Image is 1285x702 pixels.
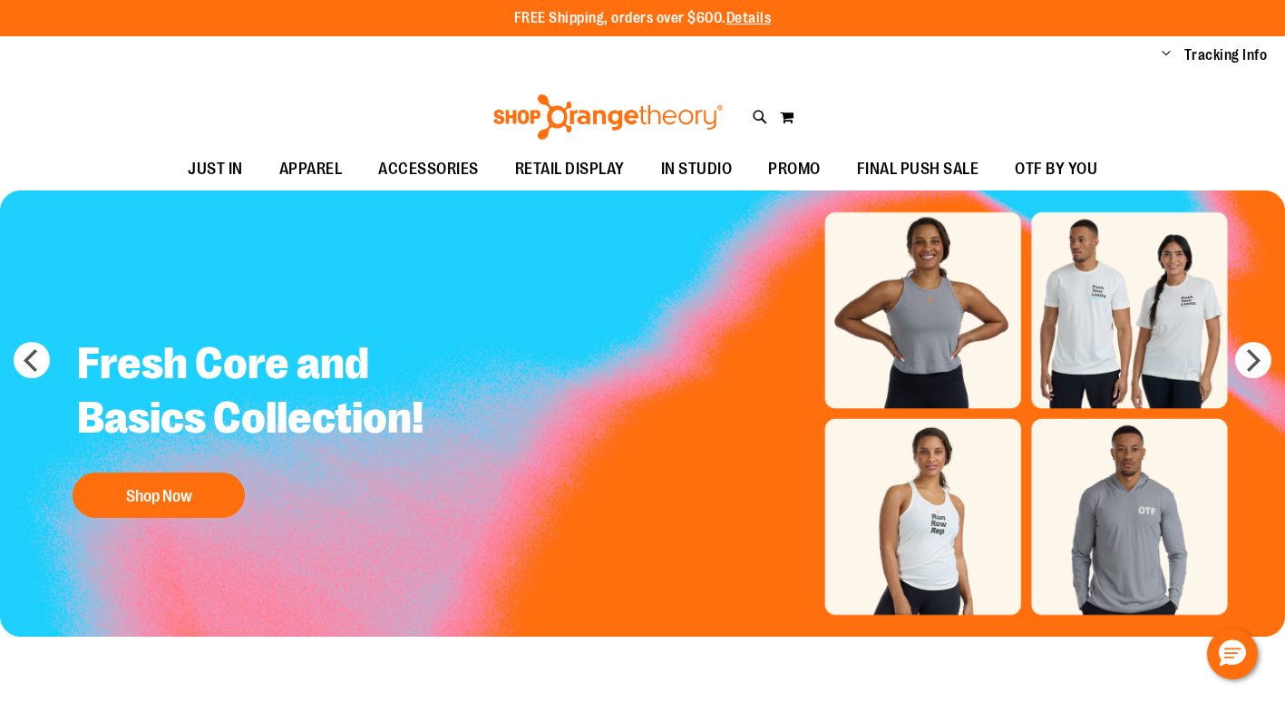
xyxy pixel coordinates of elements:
[188,149,243,190] span: JUST IN
[839,149,998,190] a: FINAL PUSH SALE
[726,10,772,26] a: Details
[661,149,733,190] span: IN STUDIO
[857,149,979,190] span: FINAL PUSH SALE
[170,149,261,190] a: JUST IN
[750,149,839,190] a: PROMO
[1207,629,1258,679] button: Hello, have a question? Let’s chat.
[261,149,361,190] a: APPAREL
[14,342,50,378] button: prev
[63,323,513,527] a: Fresh Core and Basics Collection! Shop Now
[73,473,245,518] button: Shop Now
[768,149,821,190] span: PROMO
[1184,45,1268,65] a: Tracking Info
[378,149,479,190] span: ACCESSORIES
[497,149,643,190] a: RETAIL DISPLAY
[515,149,625,190] span: RETAIL DISPLAY
[1235,342,1271,378] button: next
[514,8,772,29] p: FREE Shipping, orders over $600.
[1162,46,1171,64] button: Account menu
[997,149,1115,190] a: OTF BY YOU
[279,149,343,190] span: APPAREL
[491,94,725,140] img: Shop Orangetheory
[360,149,497,190] a: ACCESSORIES
[1015,149,1097,190] span: OTF BY YOU
[643,149,751,190] a: IN STUDIO
[63,323,513,463] h2: Fresh Core and Basics Collection!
